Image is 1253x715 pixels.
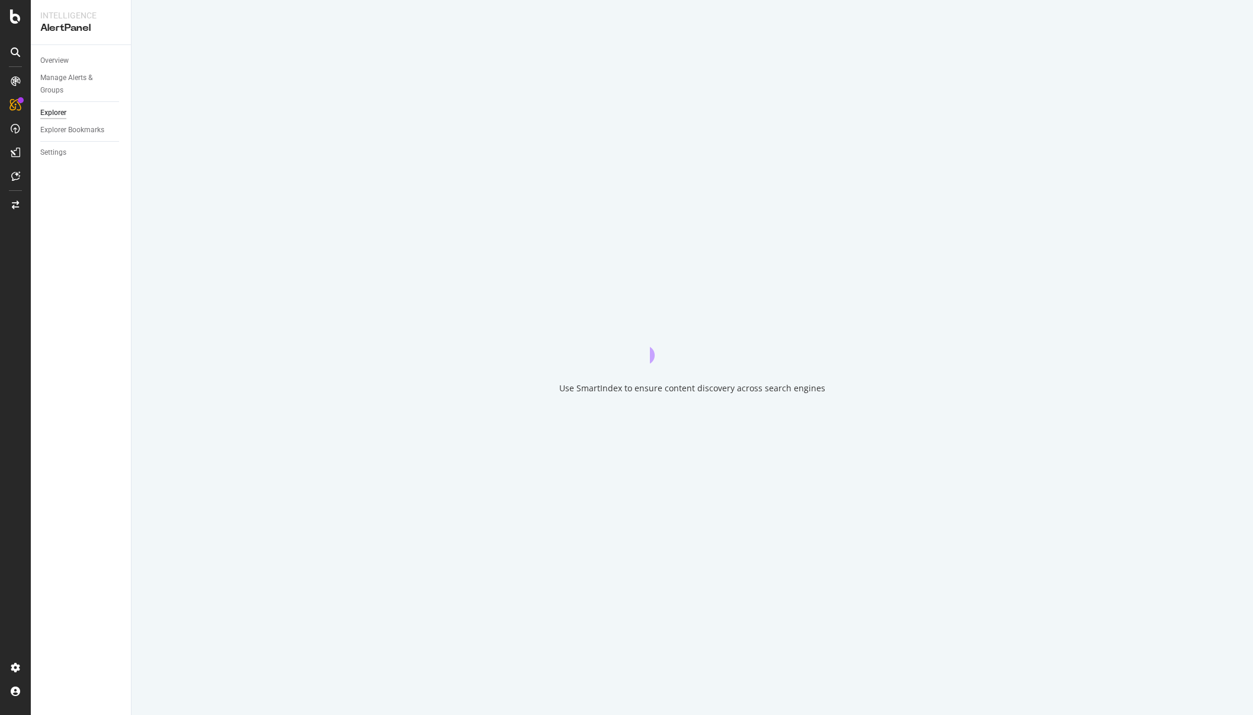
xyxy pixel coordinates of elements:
div: Settings [40,146,66,159]
div: AlertPanel [40,21,121,35]
div: Intelligence [40,9,121,21]
a: Settings [40,146,123,159]
a: Explorer Bookmarks [40,124,123,136]
div: Manage Alerts & Groups [40,72,111,97]
div: animation [650,321,735,363]
a: Manage Alerts & Groups [40,72,123,97]
div: Explorer Bookmarks [40,124,104,136]
div: Explorer [40,107,66,119]
a: Explorer [40,107,123,119]
a: Overview [40,55,123,67]
div: Overview [40,55,69,67]
div: Use SmartIndex to ensure content discovery across search engines [559,382,825,394]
